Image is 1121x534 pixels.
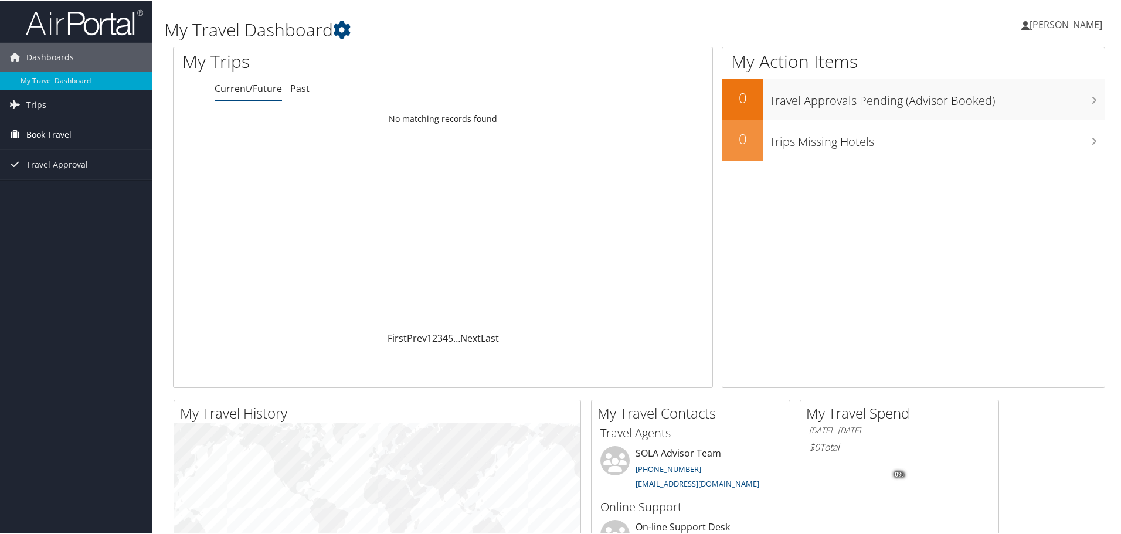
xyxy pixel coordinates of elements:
[595,445,787,493] li: SOLA Advisor Team
[437,331,443,343] a: 3
[26,8,143,35] img: airportal-logo.png
[460,331,481,343] a: Next
[806,402,998,422] h2: My Travel Spend
[174,107,712,128] td: No matching records found
[388,331,407,343] a: First
[722,118,1105,159] a: 0Trips Missing Hotels
[481,331,499,343] a: Last
[769,86,1105,108] h3: Travel Approvals Pending (Advisor Booked)
[1021,6,1114,41] a: [PERSON_NAME]
[26,89,46,118] span: Trips
[164,16,797,41] h1: My Travel Dashboard
[636,477,759,488] a: [EMAIL_ADDRESS][DOMAIN_NAME]
[769,127,1105,149] h3: Trips Missing Hotels
[427,331,432,343] a: 1
[407,331,427,343] a: Prev
[453,331,460,343] span: …
[809,440,820,453] span: $0
[448,331,453,343] a: 5
[722,87,763,107] h2: 0
[26,42,74,71] span: Dashboards
[722,128,763,148] h2: 0
[1030,17,1102,30] span: [PERSON_NAME]
[290,81,310,94] a: Past
[600,424,781,440] h3: Travel Agents
[182,48,479,73] h1: My Trips
[600,498,781,514] h3: Online Support
[895,470,904,477] tspan: 0%
[809,424,990,435] h6: [DATE] - [DATE]
[597,402,790,422] h2: My Travel Contacts
[722,48,1105,73] h1: My Action Items
[432,331,437,343] a: 2
[636,462,701,473] a: [PHONE_NUMBER]
[443,331,448,343] a: 4
[180,402,580,422] h2: My Travel History
[26,119,72,148] span: Book Travel
[809,440,990,453] h6: Total
[215,81,282,94] a: Current/Future
[722,77,1105,118] a: 0Travel Approvals Pending (Advisor Booked)
[26,149,88,178] span: Travel Approval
